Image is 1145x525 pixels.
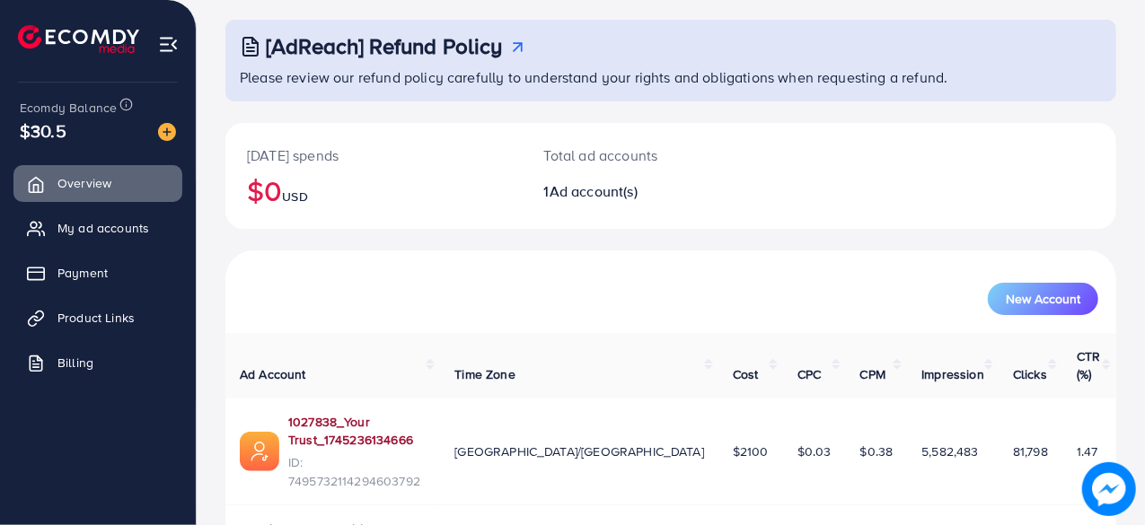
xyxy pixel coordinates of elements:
span: 81,798 [1013,442,1048,460]
span: Payment [57,264,108,282]
span: Billing [57,354,93,372]
span: $2100 [733,442,769,460]
span: Impression [921,365,984,383]
span: $30.5 [20,118,66,144]
span: CTR (%) [1077,347,1100,383]
span: USD [282,188,307,206]
a: Billing [13,345,182,381]
span: CPM [860,365,885,383]
span: Overview [57,174,111,192]
a: Overview [13,165,182,201]
span: CPC [797,365,821,383]
span: Ad account(s) [550,181,638,201]
span: 5,582,483 [921,442,978,460]
span: ID: 7495732114294603792 [288,453,426,490]
span: Ecomdy Balance [20,99,117,117]
a: My ad accounts [13,210,182,246]
a: 1027838_Your Trust_1745236134666 [288,413,426,450]
p: Please review our refund policy carefully to understand your rights and obligations when requesti... [240,66,1105,88]
span: Ad Account [240,365,306,383]
img: ic-ads-acc.e4c84228.svg [240,432,279,471]
img: image [158,123,176,141]
span: 1.47 [1077,442,1098,460]
span: New Account [1006,293,1080,305]
span: $0.03 [797,442,832,460]
span: Clicks [1013,365,1047,383]
span: Cost [733,365,759,383]
a: Product Links [13,300,182,336]
img: image [1082,462,1136,516]
button: New Account [988,283,1098,315]
img: logo [18,25,139,53]
span: My ad accounts [57,219,149,237]
h2: 1 [544,183,724,200]
span: Product Links [57,309,135,327]
span: $0.38 [860,442,894,460]
p: [DATE] spends [247,144,501,166]
p: Total ad accounts [544,144,724,166]
h3: [AdReach] Refund Policy [266,33,503,59]
a: Payment [13,255,182,291]
span: Time Zone [454,365,515,383]
span: [GEOGRAPHIC_DATA]/[GEOGRAPHIC_DATA] [454,442,704,460]
h2: $0 [247,173,501,207]
img: menu [158,34,179,55]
